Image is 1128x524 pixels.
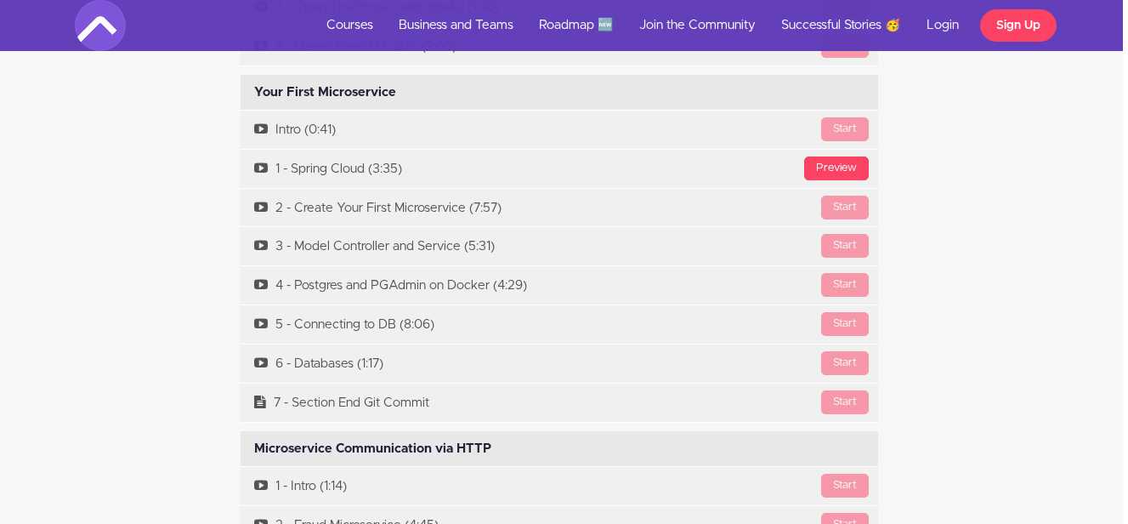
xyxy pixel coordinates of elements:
[241,345,878,383] a: Start6 - Databases (1:17)
[241,150,878,188] a: Preview1 - Spring Cloud (3:35)
[980,9,1057,42] a: Sign Up
[241,227,878,265] a: Start3 - Model Controller and Service (5:31)
[241,266,878,305] a: Start4 - Postgres and PGAdmin on Docker (4:29)
[241,384,878,422] a: Start7 - Section End Git Commit
[241,75,878,111] div: Your First Microservice
[821,234,869,258] div: Start
[821,312,869,336] div: Start
[821,351,869,375] div: Start
[821,196,869,219] div: Start
[821,390,869,414] div: Start
[241,305,878,344] a: Start5 - Connecting to DB (8:06)
[821,273,869,297] div: Start
[241,111,878,149] a: StartIntro (0:41)
[241,189,878,227] a: Start2 - Create Your First Microservice (7:57)
[241,467,878,505] a: Start1 - Intro (1:14)
[821,117,869,141] div: Start
[821,474,869,498] div: Start
[241,431,878,467] div: Microservice Communication via HTTP
[804,157,869,180] div: Preview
